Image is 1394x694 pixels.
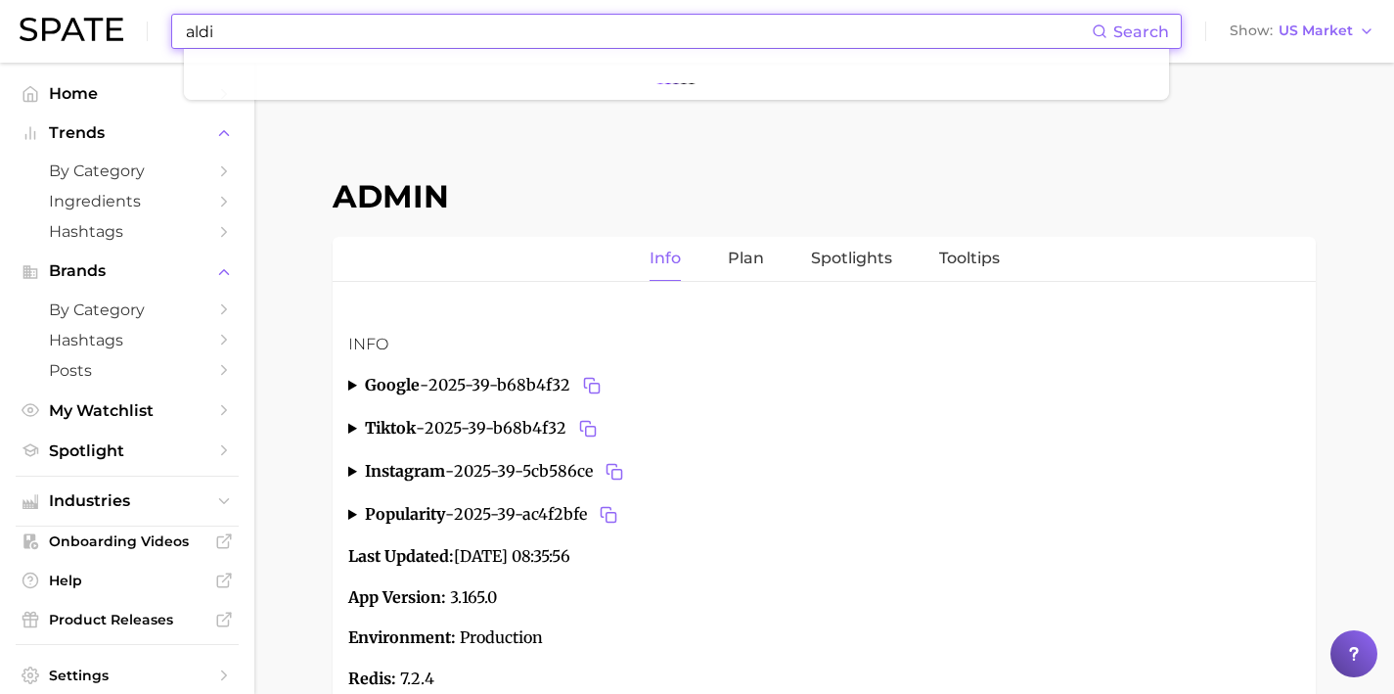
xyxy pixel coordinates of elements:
p: 7.2.4 [348,667,1300,692]
strong: tiktok [365,418,416,438]
span: My Watchlist [49,401,205,420]
summary: tiktok-2025-39-b68b4f32Copy 2025-39-b68b4f32 to clipboard [348,415,1300,442]
summary: google-2025-39-b68b4f32Copy 2025-39-b68b4f32 to clipboard [348,372,1300,399]
strong: google [365,375,420,394]
strong: Last Updated: [348,546,454,566]
h1: Admin [333,177,1316,215]
span: Onboarding Videos [49,532,205,550]
p: Production [348,625,1300,651]
button: Copy 2025-39-b68b4f32 to clipboard [574,415,602,442]
a: Spotlights [811,237,892,281]
button: ShowUS Market [1225,19,1379,44]
span: Hashtags [49,331,205,349]
a: Tooltips [939,237,1000,281]
input: Search here for a brand, industry, or ingredient [184,15,1092,48]
span: US Market [1279,25,1353,36]
strong: popularity [365,504,445,524]
span: 2025-39-b68b4f32 [425,415,602,442]
a: Settings [16,661,239,690]
span: Product Releases [49,611,205,628]
button: Copy 2025-39-ac4f2bfe to clipboard [595,501,622,529]
span: 2025-39-5cb586ce [454,458,628,486]
p: [DATE] 08:35:56 [348,544,1300,570]
span: 2025-39-b68b4f32 [428,372,606,399]
span: Show [1230,25,1273,36]
span: Brands [49,262,205,280]
button: Industries [16,486,239,516]
span: Settings [49,667,205,684]
a: by Category [16,156,239,186]
a: by Category [16,295,239,325]
button: Copy 2025-39-b68b4f32 to clipboard [578,372,606,399]
summary: instagram-2025-39-5cb586ceCopy 2025-39-5cb586ce to clipboard [348,458,1300,486]
span: - [416,418,425,438]
span: Spotlight [49,441,205,460]
span: - [445,461,454,481]
span: Hashtags [49,222,205,241]
strong: Environment: [348,627,456,647]
a: Hashtags [16,325,239,355]
button: Brands [16,256,239,286]
a: Ingredients [16,186,239,216]
strong: Redis: [348,669,396,688]
a: Onboarding Videos [16,527,239,556]
span: Help [49,572,205,589]
a: Help [16,566,239,595]
a: Posts [16,355,239,386]
h3: Info [348,333,1300,356]
strong: instagram [365,461,445,481]
a: Plan [728,237,764,281]
a: Info [650,237,681,281]
a: Home [16,78,239,109]
button: Trends [16,118,239,148]
span: Industries [49,492,205,510]
span: Trends [49,124,205,142]
span: - [420,375,428,394]
span: Search [1113,23,1169,41]
p: 3.165.0 [348,585,1300,611]
summary: popularity-2025-39-ac4f2bfeCopy 2025-39-ac4f2bfe to clipboard [348,501,1300,529]
span: Home [49,84,205,103]
span: 2025-39-ac4f2bfe [454,501,622,529]
a: Spotlight [16,436,239,466]
span: by Category [49,301,205,319]
span: by Category [49,162,205,180]
span: Ingredients [49,192,205,210]
a: Product Releases [16,605,239,634]
span: - [445,504,454,524]
span: Posts [49,361,205,380]
a: My Watchlist [16,395,239,426]
button: Copy 2025-39-5cb586ce to clipboard [601,458,628,486]
a: Hashtags [16,216,239,247]
img: SPATE [20,18,123,41]
strong: App Version: [348,587,446,607]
